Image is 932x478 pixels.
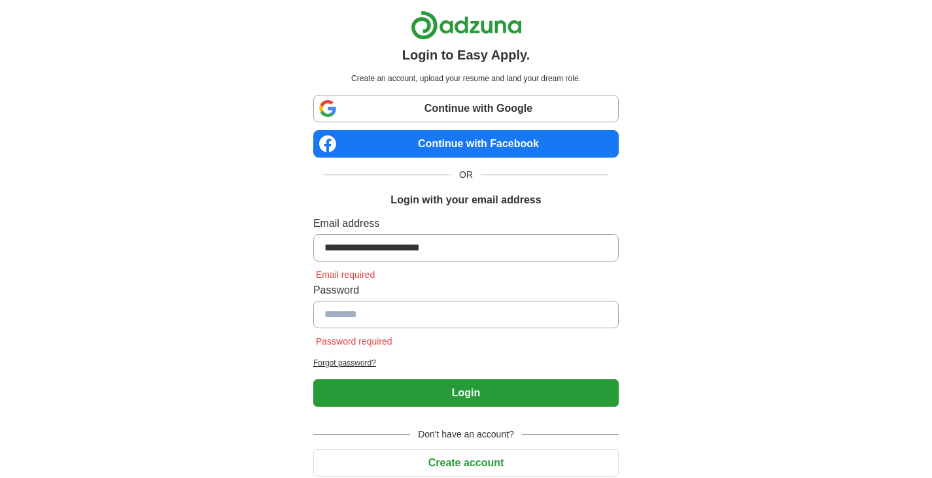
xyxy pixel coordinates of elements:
a: Continue with Google [313,95,619,122]
span: Password required [313,336,395,347]
a: Forgot password? [313,357,619,369]
span: Don't have an account? [410,428,522,441]
label: Email address [313,216,619,231]
label: Password [313,282,619,298]
span: Email required [313,269,377,280]
p: Create an account, upload your resume and land your dream role. [316,73,616,84]
span: OR [451,168,481,182]
a: Create account [313,457,619,468]
button: Login [313,379,619,407]
button: Create account [313,449,619,477]
h1: Login to Easy Apply. [402,45,530,65]
a: Continue with Facebook [313,130,619,158]
img: Adzuna logo [411,10,522,40]
h1: Login with your email address [390,192,541,208]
